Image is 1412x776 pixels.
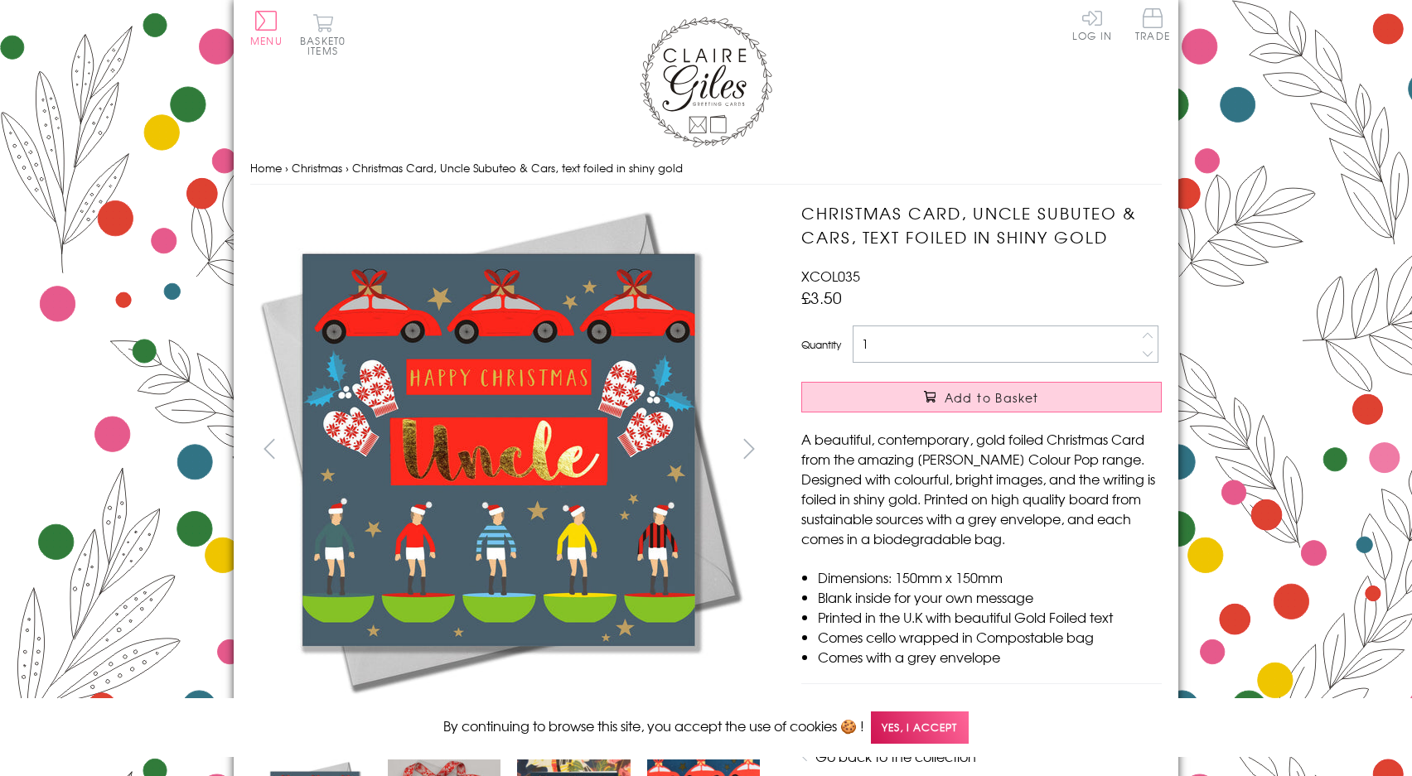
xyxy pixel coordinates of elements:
[285,160,288,176] span: ›
[640,17,772,147] img: Claire Giles Greetings Cards
[801,382,1162,412] button: Add to Basket
[818,627,1162,647] li: Comes cello wrapped in Compostable bag
[1135,8,1170,41] span: Trade
[250,11,283,46] button: Menu
[346,160,349,176] span: ›
[292,160,342,176] a: Christmas
[250,430,288,467] button: prev
[307,33,346,58] span: 0 items
[731,430,768,467] button: next
[801,429,1162,548] p: A beautiful, contemporary, gold foiled Christmas Card from the amazing [PERSON_NAME] Colour Pop r...
[801,266,860,286] span: XCOL035
[818,587,1162,607] li: Blank inside for your own message
[1072,8,1112,41] a: Log In
[818,607,1162,627] li: Printed in the U.K with beautiful Gold Foiled text
[768,201,1265,698] img: Christmas Card, Uncle Subuteo & Cars, text foiled in shiny gold
[300,13,346,55] button: Basket0 items
[250,152,1162,186] nav: breadcrumbs
[801,337,841,352] label: Quantity
[250,201,747,698] img: Christmas Card, Uncle Subuteo & Cars, text foiled in shiny gold
[250,160,282,176] a: Home
[871,711,969,744] span: Yes, I accept
[801,201,1162,249] h1: Christmas Card, Uncle Subuteo & Cars, text foiled in shiny gold
[1135,8,1170,44] a: Trade
[945,389,1039,406] span: Add to Basket
[818,647,1162,667] li: Comes with a grey envelope
[801,286,842,309] span: £3.50
[352,160,683,176] span: Christmas Card, Uncle Subuteo & Cars, text foiled in shiny gold
[250,33,283,48] span: Menu
[818,567,1162,587] li: Dimensions: 150mm x 150mm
